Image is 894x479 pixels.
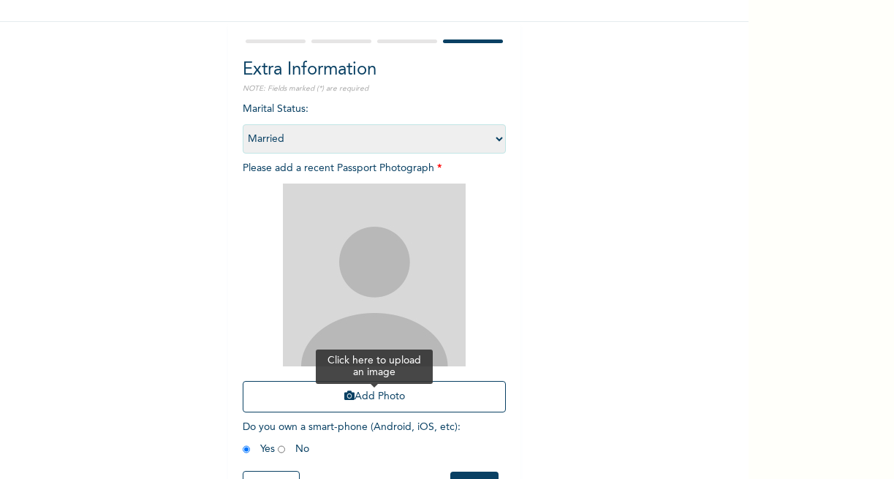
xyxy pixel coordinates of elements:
span: Marital Status : [243,104,506,144]
img: Crop [283,184,466,366]
h2: Extra Information [243,57,506,83]
p: NOTE: Fields marked (*) are required [243,83,506,94]
span: Please add a recent Passport Photograph [243,163,506,420]
button: Add Photo [243,381,506,412]
span: Do you own a smart-phone (Android, iOS, etc) : Yes No [243,422,461,454]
